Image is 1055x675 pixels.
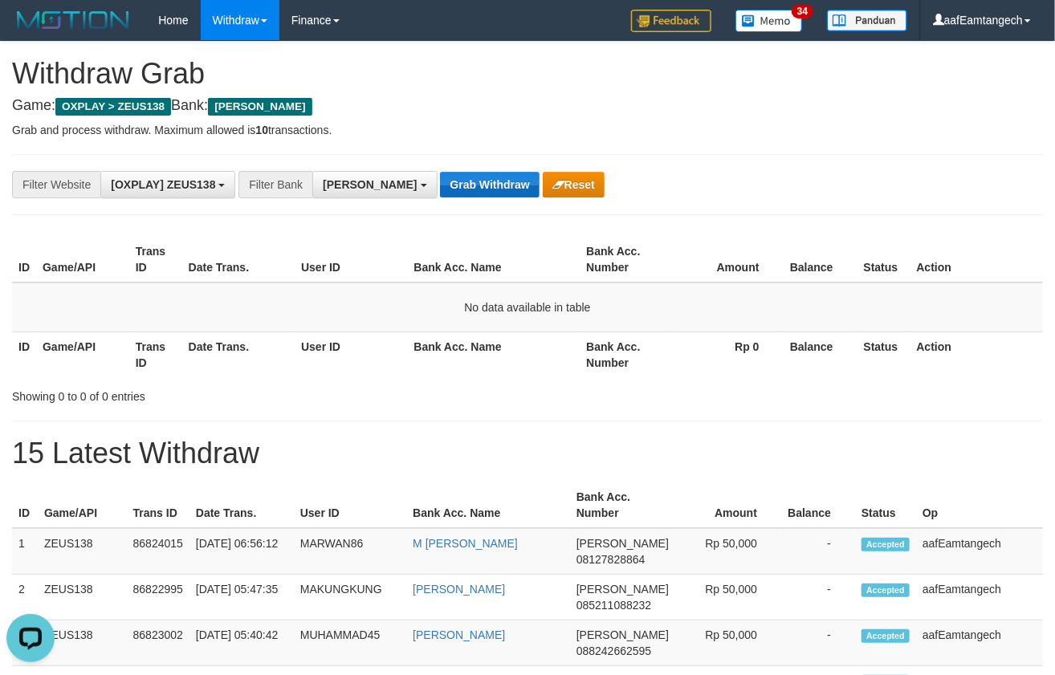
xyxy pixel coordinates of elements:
[12,122,1043,138] p: Grab and process withdraw. Maximum allowed is transactions.
[294,528,406,575] td: MARWAN86
[294,482,406,528] th: User ID
[576,583,669,596] span: [PERSON_NAME]
[36,331,129,377] th: Game/API
[916,482,1043,528] th: Op
[675,620,781,666] td: Rp 50,000
[312,171,437,198] button: [PERSON_NAME]
[12,58,1043,90] h1: Withdraw Grab
[189,528,294,575] td: [DATE] 06:56:12
[407,237,580,283] th: Bank Acc. Name
[12,528,38,575] td: 1
[129,331,182,377] th: Trans ID
[413,583,505,596] a: [PERSON_NAME]
[238,171,312,198] div: Filter Bank
[576,553,646,566] span: Copy 08127828864 to clipboard
[784,331,857,377] th: Balance
[910,237,1043,283] th: Action
[38,575,127,620] td: ZEUS138
[916,528,1043,575] td: aafEamtangech
[675,575,781,620] td: Rp 50,000
[295,237,407,283] th: User ID
[255,124,268,136] strong: 10
[781,575,855,620] td: -
[182,331,295,377] th: Date Trans.
[38,528,127,575] td: ZEUS138
[580,237,673,283] th: Bank Acc. Number
[576,628,669,641] span: [PERSON_NAME]
[6,6,55,55] button: Open LiveChat chat widget
[55,98,171,116] span: OXPLAY > ZEUS138
[12,283,1043,332] td: No data available in table
[855,482,916,528] th: Status
[910,331,1043,377] th: Action
[916,620,1043,666] td: aafEamtangech
[36,237,129,283] th: Game/API
[792,4,813,18] span: 34
[189,620,294,666] td: [DATE] 05:40:42
[12,98,1043,114] h4: Game: Bank:
[323,178,417,191] span: [PERSON_NAME]
[862,538,910,551] span: Accepted
[413,537,518,550] a: M [PERSON_NAME]
[12,575,38,620] td: 2
[12,171,100,198] div: Filter Website
[781,528,855,575] td: -
[675,528,781,575] td: Rp 50,000
[735,10,803,32] img: Button%20Memo.svg
[543,172,605,197] button: Reset
[781,620,855,666] td: -
[440,172,539,197] button: Grab Withdraw
[784,237,857,283] th: Balance
[12,437,1043,470] h1: 15 Latest Withdraw
[12,331,36,377] th: ID
[406,482,570,528] th: Bank Acc. Name
[127,575,189,620] td: 86822995
[781,482,855,528] th: Balance
[12,482,38,528] th: ID
[570,482,675,528] th: Bank Acc. Number
[631,10,711,32] img: Feedback.jpg
[189,575,294,620] td: [DATE] 05:47:35
[38,620,127,666] td: ZEUS138
[580,331,673,377] th: Bank Acc. Number
[862,584,910,597] span: Accepted
[675,482,781,528] th: Amount
[182,237,295,283] th: Date Trans.
[38,482,127,528] th: Game/API
[12,8,134,32] img: MOTION_logo.png
[673,331,784,377] th: Rp 0
[12,237,36,283] th: ID
[576,599,651,612] span: Copy 085211088232 to clipboard
[673,237,784,283] th: Amount
[294,575,406,620] td: MAKUNGKUNG
[294,620,406,666] td: MUHAMMAD45
[576,537,669,550] span: [PERSON_NAME]
[189,482,294,528] th: Date Trans.
[857,331,910,377] th: Status
[111,178,215,191] span: [OXPLAY] ZEUS138
[295,331,407,377] th: User ID
[916,575,1043,620] td: aafEamtangech
[129,237,182,283] th: Trans ID
[413,628,505,641] a: [PERSON_NAME]
[857,237,910,283] th: Status
[827,10,907,31] img: panduan.png
[208,98,312,116] span: [PERSON_NAME]
[407,331,580,377] th: Bank Acc. Name
[576,645,651,657] span: Copy 088242662595 to clipboard
[127,620,189,666] td: 86823002
[127,482,189,528] th: Trans ID
[12,382,428,405] div: Showing 0 to 0 of 0 entries
[100,171,235,198] button: [OXPLAY] ZEUS138
[127,528,189,575] td: 86824015
[862,629,910,643] span: Accepted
